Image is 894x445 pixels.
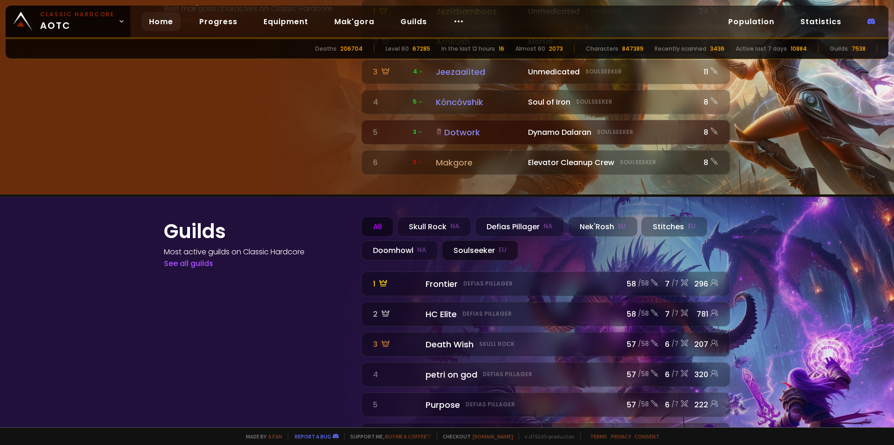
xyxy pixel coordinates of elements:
[528,66,689,78] div: Unmedicated
[791,45,807,53] div: 10884
[611,433,631,440] a: Privacy
[793,12,849,31] a: Statistics
[361,217,393,237] div: All
[585,67,622,76] small: Soulseeker
[386,45,409,53] div: Level 60
[473,433,513,440] a: [DOMAIN_NAME]
[620,158,656,166] small: Soulseeker
[327,12,382,31] a: Mak'gora
[413,98,423,106] span: 5
[240,433,282,440] span: Made by
[40,10,115,19] small: Classic Hardcore
[164,258,213,269] a: See all guilds
[373,66,407,78] div: 3
[164,217,350,246] h1: Guilds
[635,433,659,440] a: Consent
[361,90,730,114] a: 4 5KóncóvshikSoul of IronSoulseeker8
[361,240,438,260] div: Doomhowl
[830,45,848,53] div: Guilds
[499,246,507,255] small: EU
[295,433,331,440] a: Report a bug
[373,96,407,108] div: 4
[164,246,350,258] h4: Most active guilds on Classic Hardcore
[442,240,518,260] div: Soulseeker
[393,12,434,31] a: Guilds
[519,433,575,440] span: v. d752d5 - production
[40,10,115,33] span: AOTC
[437,433,513,440] span: Checkout
[256,12,316,31] a: Equipment
[344,433,431,440] span: Support me,
[361,150,730,175] a: 6 3 MakgoreElevator Cleanup CrewSoulseeker8
[590,433,607,440] a: Terms
[413,67,424,76] span: 4
[413,45,430,53] div: 67285
[694,126,718,138] div: 8
[586,45,618,53] div: Characters
[361,392,730,417] a: 5 PurposeDefias Pillager57 /586/7222
[436,96,522,108] div: Kóncóvshik
[499,45,504,53] div: 16
[373,157,407,168] div: 6
[721,12,782,31] a: Population
[475,217,564,237] div: Defias Pillager
[268,433,282,440] a: a fan
[164,3,350,14] h4: Best mak'gora characters on Classic Hardcore
[710,45,725,53] div: 3436
[655,45,706,53] div: Recently scanned
[385,433,431,440] a: Buy me a coffee
[413,158,423,166] span: 3
[694,96,718,108] div: 8
[397,217,471,237] div: Skull Rock
[413,128,423,136] span: 3
[549,45,563,53] div: 2073
[543,222,553,231] small: NA
[436,126,522,139] div: Dotwork
[361,272,730,296] a: 1 FrontierDefias Pillager58 /587/7296
[576,98,612,106] small: Soulseeker
[361,362,730,387] a: 4 petri on godDefias Pillager57 /586/7320
[436,5,522,18] div: Jezítbambooz
[361,302,730,326] a: 2 HC EliteDefias Pillager58 /587/7781
[436,66,522,78] div: Jeezaaiíted
[441,45,495,53] div: In the last 12 hours
[340,45,363,53] div: 206704
[852,45,866,53] div: 7538
[694,157,718,168] div: 8
[436,156,522,169] div: Makgore
[641,217,707,237] div: Stitches
[688,222,696,231] small: EU
[450,222,460,231] small: NA
[694,66,718,78] div: 11
[528,126,689,138] div: Dynamo Dalaran
[373,126,407,138] div: 5
[361,332,730,357] a: 3 Death WishSkull Rock57 /586/7207
[417,246,427,255] small: NA
[515,45,545,53] div: Almost 60
[597,128,633,136] small: Soulseeker
[361,120,730,145] a: 5 3DotworkDynamo DalaranSoulseeker8
[736,45,787,53] div: Active last 7 days
[568,217,637,237] div: Nek'Rosh
[315,45,337,53] div: Deaths
[528,157,689,168] div: Elevator Cleanup Crew
[528,96,689,108] div: Soul of Iron
[142,12,181,31] a: Home
[192,12,245,31] a: Progress
[618,222,626,231] small: EU
[622,45,643,53] div: 847389
[6,6,130,37] a: Classic HardcoreAOTC
[361,60,730,84] a: 3 4JeezaaiítedUnmedicatedSoulseeker11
